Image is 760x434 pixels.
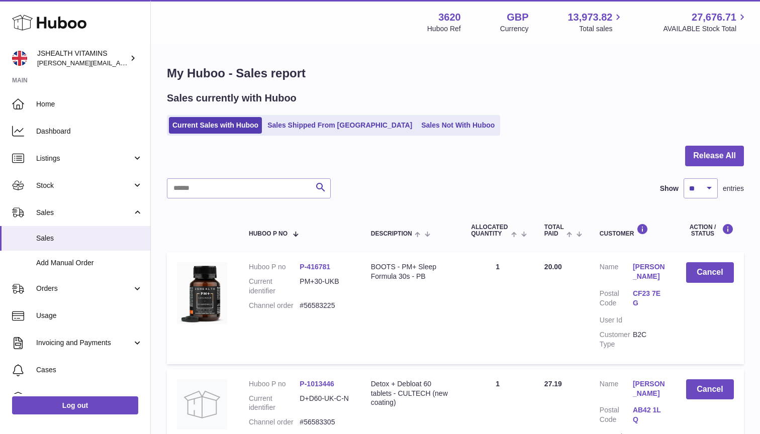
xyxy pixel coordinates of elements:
[12,396,138,414] a: Log out
[300,263,330,271] a: P-416781
[249,262,300,272] dt: Huboo P no
[600,262,633,284] dt: Name
[579,24,624,34] span: Total sales
[300,380,334,388] a: P-1013446
[438,11,461,24] strong: 3620
[169,117,262,134] a: Current Sales with Huboo
[600,315,633,325] dt: User Id
[723,184,744,193] span: entries
[600,224,666,237] div: Customer
[418,117,498,134] a: Sales Not With Huboo
[371,231,412,237] span: Description
[249,417,300,427] dt: Channel order
[663,11,748,34] a: 27,676.71 AVAILABLE Stock Total
[167,65,744,81] h1: My Huboo - Sales report
[36,284,132,293] span: Orders
[300,277,350,296] dd: PM+30-UKB
[36,338,132,348] span: Invoicing and Payments
[633,289,666,308] a: CF23 7EG
[36,127,143,136] span: Dashboard
[371,262,451,281] div: BOOTS - PM+ Sleep Formula 30s - PB
[544,380,562,388] span: 27.19
[633,330,666,349] dd: B2C
[660,184,679,193] label: Show
[300,417,350,427] dd: #56583305
[663,24,748,34] span: AVAILABLE Stock Total
[633,405,666,424] a: AB42 1LQ
[685,146,744,166] button: Release All
[692,11,736,24] span: 27,676.71
[12,51,27,66] img: francesca@jshealthvitamins.com
[600,405,633,427] dt: Postal Code
[36,258,143,268] span: Add Manual Order
[36,154,132,163] span: Listings
[600,330,633,349] dt: Customer Type
[371,379,451,408] div: Detox + Debloat 60 tablets - CULTECH (new coating)
[633,379,666,398] a: [PERSON_NAME]
[300,301,350,310] dd: #56583225
[500,24,529,34] div: Currency
[167,91,297,105] h2: Sales currently with Huboo
[264,117,416,134] a: Sales Shipped From [GEOGRAPHIC_DATA]
[471,224,508,237] span: ALLOCATED Quantity
[686,224,734,237] div: Action / Status
[36,234,143,243] span: Sales
[686,262,734,283] button: Cancel
[37,59,202,67] span: [PERSON_NAME][EMAIL_ADDRESS][DOMAIN_NAME]
[249,301,300,310] dt: Channel order
[36,311,143,320] span: Usage
[686,379,734,400] button: Cancel
[36,392,143,402] span: Channels
[544,263,562,271] span: 20.00
[544,224,564,237] span: Total paid
[37,49,128,68] div: JSHEALTH VITAMINS
[36,181,132,190] span: Stock
[249,379,300,389] dt: Huboo P no
[36,365,143,375] span: Cases
[36,208,132,218] span: Sales
[567,11,612,24] span: 13,973.82
[507,11,528,24] strong: GBP
[600,379,633,401] dt: Name
[249,231,288,237] span: Huboo P no
[36,99,143,109] span: Home
[300,394,350,413] dd: D+D60-UK-C-N
[427,24,461,34] div: Huboo Ref
[461,252,534,364] td: 1
[249,394,300,413] dt: Current identifier
[177,262,227,324] img: 36201675074285.png
[600,289,633,310] dt: Postal Code
[567,11,624,34] a: 13,973.82 Total sales
[249,277,300,296] dt: Current identifier
[177,379,227,429] img: no-photo.jpg
[633,262,666,281] a: [PERSON_NAME]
